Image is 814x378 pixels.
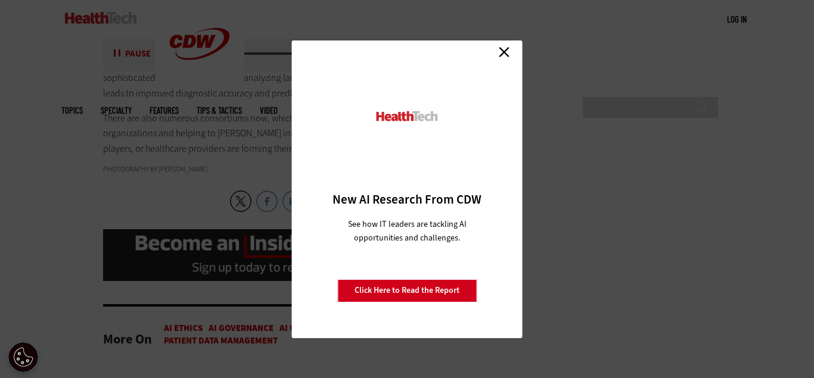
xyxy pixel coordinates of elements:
[8,342,38,372] button: Open Preferences
[313,191,502,208] h3: New AI Research From CDW
[337,279,477,302] a: Click Here to Read the Report
[375,110,440,123] img: HealthTech_0.png
[8,342,38,372] div: Cookie Settings
[495,43,513,61] a: Close
[334,217,481,245] p: See how IT leaders are tackling AI opportunities and challenges.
